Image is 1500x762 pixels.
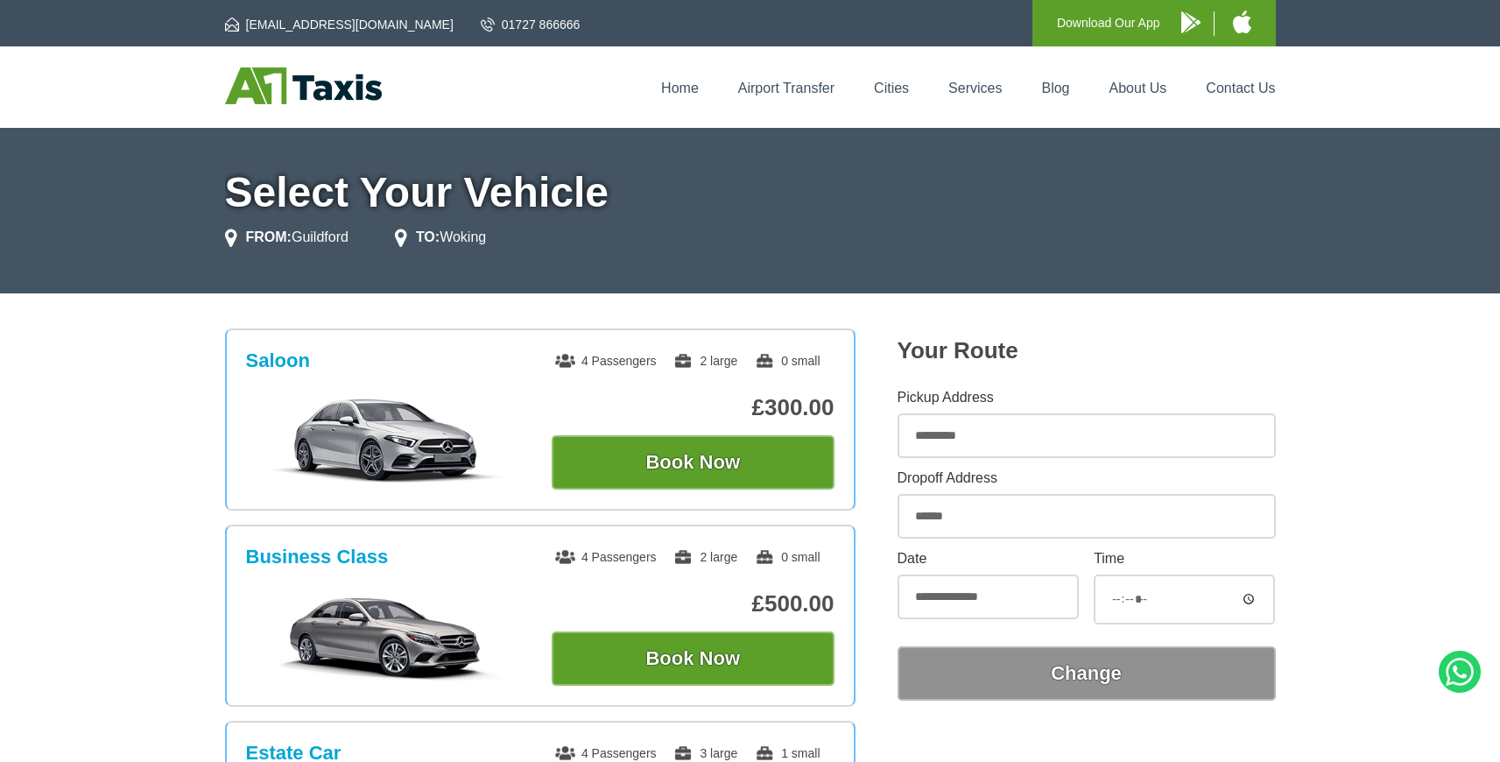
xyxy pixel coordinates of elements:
strong: TO: [416,229,440,244]
span: 3 large [673,746,737,760]
label: Date [898,552,1079,566]
p: £300.00 [552,394,835,421]
img: A1 Taxis Android App [1181,11,1201,33]
button: Change [898,646,1276,701]
span: 4 Passengers [555,746,657,760]
a: Blog [1041,81,1069,95]
a: About Us [1109,81,1167,95]
a: Airport Transfer [738,81,835,95]
button: Book Now [552,435,835,490]
span: 2 large [673,354,737,368]
span: 0 small [755,550,820,564]
a: Home [661,81,699,95]
label: Pickup Address [898,391,1276,405]
a: Services [948,81,1002,95]
a: Contact Us [1206,81,1275,95]
label: Time [1094,552,1275,566]
li: Guildford [225,227,349,248]
a: Cities [874,81,909,95]
p: £500.00 [552,590,835,617]
img: A1 Taxis iPhone App [1233,11,1251,33]
img: A1 Taxis St Albans LTD [225,67,382,104]
span: 2 large [673,550,737,564]
h2: Your Route [898,337,1276,364]
a: 01727 866666 [481,16,581,33]
span: 4 Passengers [555,354,657,368]
h1: Select Your Vehicle [225,172,1276,214]
span: 0 small [755,354,820,368]
img: Saloon [255,397,518,484]
h3: Saloon [246,349,310,372]
span: 4 Passengers [555,550,657,564]
button: Book Now [552,631,835,686]
p: Download Our App [1057,12,1160,34]
strong: FROM: [246,229,292,244]
a: [EMAIL_ADDRESS][DOMAIN_NAME] [225,16,454,33]
h3: Business Class [246,546,389,568]
span: 1 small [755,746,820,760]
label: Dropoff Address [898,471,1276,485]
img: Business Class [255,593,518,681]
li: Woking [395,227,486,248]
